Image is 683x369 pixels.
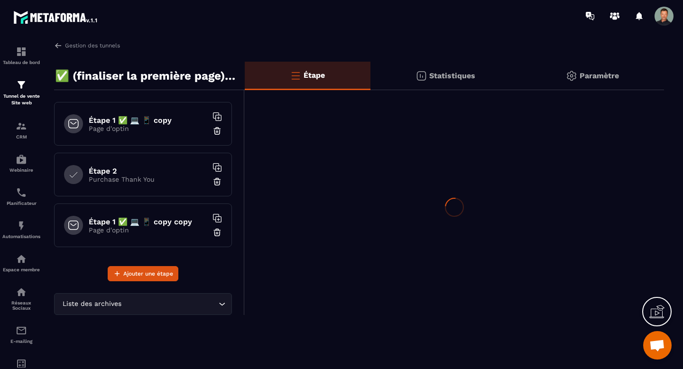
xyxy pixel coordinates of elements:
p: Paramètre [580,71,619,80]
p: Page d'optin [89,125,207,132]
p: Automatisations [2,234,40,239]
img: setting-gr.5f69749f.svg [566,70,577,82]
img: bars-o.4a397970.svg [290,70,301,81]
img: automations [16,253,27,265]
h6: Étape 1 ✅ 💻 📱 copy copy [89,217,207,226]
img: trash [212,126,222,136]
a: Gestion des tunnels [54,41,120,50]
p: Espace membre [2,267,40,272]
img: email [16,325,27,336]
div: Search for option [54,293,232,315]
p: Étape [304,71,325,80]
a: social-networksocial-networkRéseaux Sociaux [2,279,40,318]
img: trash [212,177,222,186]
p: Purchase Thank You [89,175,207,183]
h6: Étape 2 [89,166,207,175]
p: E-mailing [2,339,40,344]
button: Ajouter une étape [108,266,178,281]
a: automationsautomationsAutomatisations [2,213,40,246]
a: formationformationTunnel de vente Site web [2,72,40,113]
img: trash [212,228,222,237]
p: ✅ (finaliser la première page) Landing Page - Capture 📒 🎁 Guide Offert Core - Copy [55,66,238,85]
img: formation [16,46,27,57]
p: Tableau de bord [2,60,40,65]
span: Ajouter une étape [123,269,173,278]
h6: Étape 1 ✅ 💻 📱 copy [89,116,207,125]
img: social-network [16,286,27,298]
input: Search for option [123,299,216,309]
a: automationsautomationsEspace membre [2,246,40,279]
p: CRM [2,134,40,139]
div: Ouvrir le chat [643,331,672,360]
p: Planificateur [2,201,40,206]
img: formation [16,120,27,132]
img: arrow [54,41,63,50]
a: automationsautomationsWebinaire [2,147,40,180]
p: Statistiques [429,71,475,80]
img: automations [16,220,27,231]
a: emailemailE-mailing [2,318,40,351]
p: Tunnel de vente Site web [2,93,40,106]
a: formationformationTableau de bord [2,39,40,72]
a: formationformationCRM [2,113,40,147]
img: formation [16,79,27,91]
p: Page d'optin [89,226,207,234]
span: Liste des archives [60,299,123,309]
img: automations [16,154,27,165]
p: Réseaux Sociaux [2,300,40,311]
img: logo [13,9,99,26]
a: schedulerschedulerPlanificateur [2,180,40,213]
img: stats.20deebd0.svg [415,70,427,82]
img: scheduler [16,187,27,198]
p: Webinaire [2,167,40,173]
